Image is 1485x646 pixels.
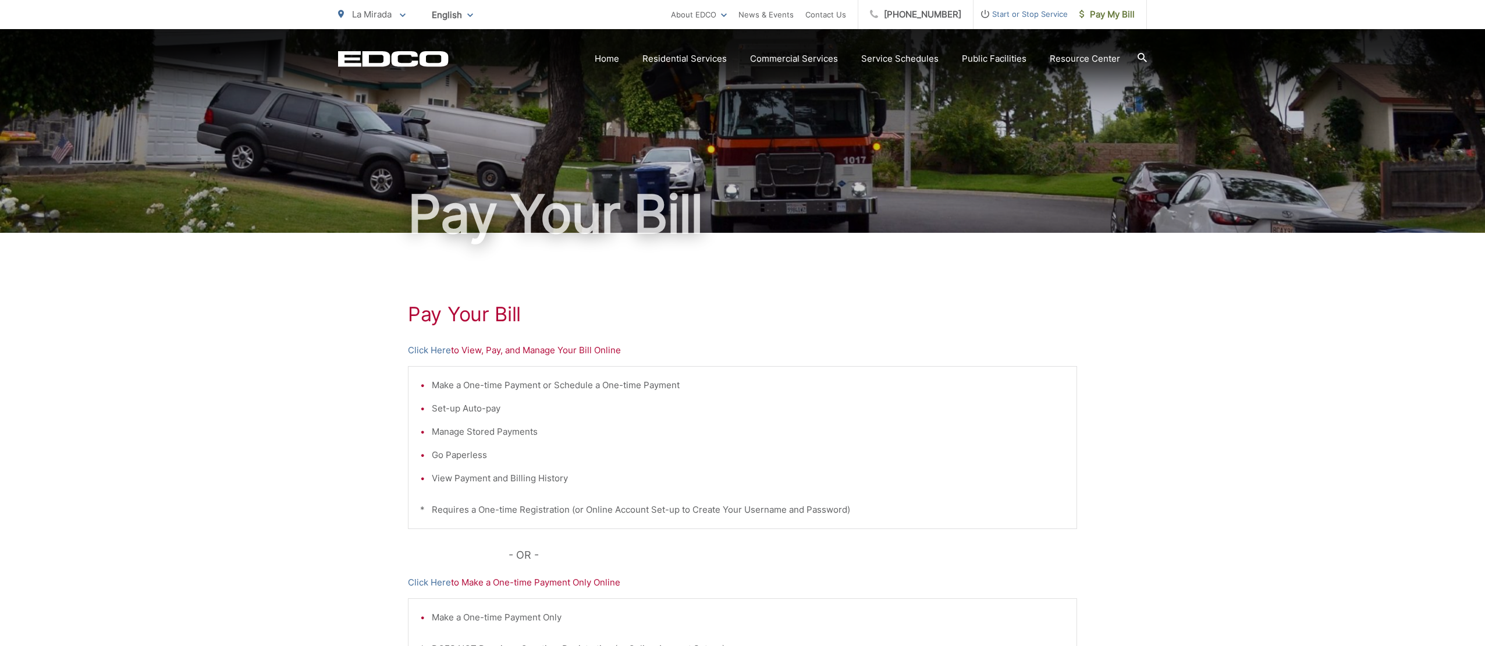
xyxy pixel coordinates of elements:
span: English [423,5,482,25]
p: * Requires a One-time Registration (or Online Account Set-up to Create Your Username and Password) [420,503,1065,517]
p: to View, Pay, and Manage Your Bill Online [408,343,1077,357]
a: Commercial Services [750,52,838,66]
li: Set-up Auto-pay [432,402,1065,416]
span: Pay My Bill [1079,8,1135,22]
a: News & Events [738,8,794,22]
span: La Mirada [352,9,392,20]
a: Service Schedules [861,52,939,66]
a: Resource Center [1050,52,1120,66]
a: Contact Us [805,8,846,22]
h1: Pay Your Bill [338,185,1147,243]
a: Click Here [408,576,451,590]
p: - OR - [509,546,1078,564]
a: About EDCO [671,8,727,22]
a: Public Facilities [962,52,1026,66]
a: Click Here [408,343,451,357]
li: Make a One-time Payment or Schedule a One-time Payment [432,378,1065,392]
a: Home [595,52,619,66]
p: to Make a One-time Payment Only Online [408,576,1077,590]
li: Manage Stored Payments [432,425,1065,439]
a: EDCD logo. Return to the homepage. [338,51,449,67]
li: Go Paperless [432,448,1065,462]
li: Make a One-time Payment Only [432,610,1065,624]
a: Residential Services [642,52,727,66]
li: View Payment and Billing History [432,471,1065,485]
h1: Pay Your Bill [408,303,1077,326]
